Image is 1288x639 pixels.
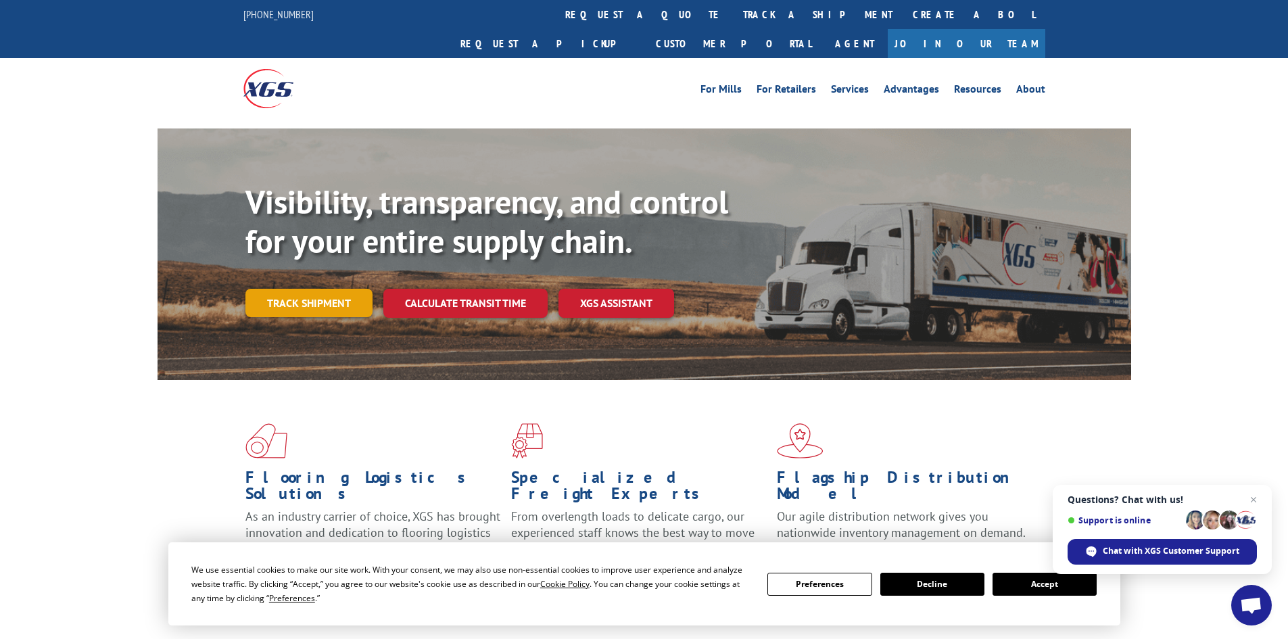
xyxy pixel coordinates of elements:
span: As an industry carrier of choice, XGS has brought innovation and dedication to flooring logistics... [245,508,500,557]
div: Chat with XGS Customer Support [1068,539,1257,565]
img: xgs-icon-total-supply-chain-intelligence-red [245,423,287,458]
a: Agent [821,29,888,58]
a: For Mills [700,84,742,99]
div: We use essential cookies to make our site work. With your consent, we may also use non-essential ... [191,563,751,605]
a: About [1016,84,1045,99]
span: Support is online [1068,515,1181,525]
button: Decline [880,573,984,596]
h1: Flagship Distribution Model [777,469,1032,508]
button: Accept [993,573,1097,596]
a: [PHONE_NUMBER] [243,7,314,21]
span: Close chat [1245,492,1262,508]
p: From overlength loads to delicate cargo, our experienced staff knows the best way to move your fr... [511,508,767,569]
a: For Retailers [757,84,816,99]
span: Cookie Policy [540,578,590,590]
a: Services [831,84,869,99]
h1: Specialized Freight Experts [511,469,767,508]
button: Preferences [767,573,872,596]
a: Request a pickup [450,29,646,58]
div: Open chat [1231,585,1272,625]
div: Cookie Consent Prompt [168,542,1120,625]
a: Calculate transit time [383,289,548,318]
a: XGS ASSISTANT [558,289,674,318]
span: Questions? Chat with us! [1068,494,1257,505]
img: xgs-icon-focused-on-flooring-red [511,423,543,458]
a: Advantages [884,84,939,99]
a: Resources [954,84,1001,99]
a: Track shipment [245,289,373,317]
a: Customer Portal [646,29,821,58]
h1: Flooring Logistics Solutions [245,469,501,508]
span: Our agile distribution network gives you nationwide inventory management on demand. [777,508,1026,540]
b: Visibility, transparency, and control for your entire supply chain. [245,181,728,262]
span: Preferences [269,592,315,604]
span: Chat with XGS Customer Support [1103,545,1239,557]
a: Join Our Team [888,29,1045,58]
img: xgs-icon-flagship-distribution-model-red [777,423,824,458]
